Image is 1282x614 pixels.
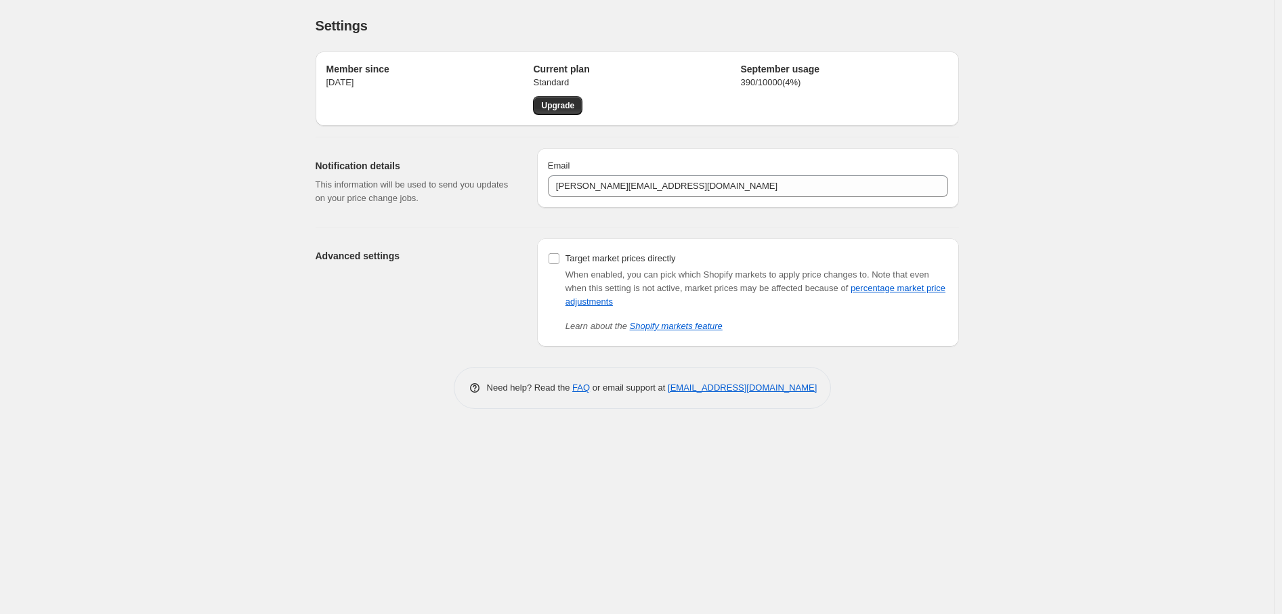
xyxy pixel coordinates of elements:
[487,382,573,393] span: Need help? Read the
[533,96,582,115] a: Upgrade
[533,62,740,76] h2: Current plan
[316,18,368,33] span: Settings
[740,62,947,76] h2: September usage
[316,178,515,205] p: This information will be used to send you updates on your price change jobs.
[565,321,723,331] i: Learn about the
[590,382,668,393] span: or email support at
[316,249,515,263] h2: Advanced settings
[316,159,515,173] h2: Notification details
[740,76,947,89] p: 390 / 10000 ( 4 %)
[326,76,534,89] p: [DATE]
[541,100,574,111] span: Upgrade
[326,62,534,76] h2: Member since
[533,76,740,89] p: Standard
[630,321,723,331] a: Shopify markets feature
[572,382,590,393] a: FAQ
[565,269,945,307] span: Note that even when this setting is not active, market prices may be affected because of
[668,382,817,393] a: [EMAIL_ADDRESS][DOMAIN_NAME]
[565,253,676,263] span: Target market prices directly
[548,160,570,171] span: Email
[565,269,870,280] span: When enabled, you can pick which Shopify markets to apply price changes to.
